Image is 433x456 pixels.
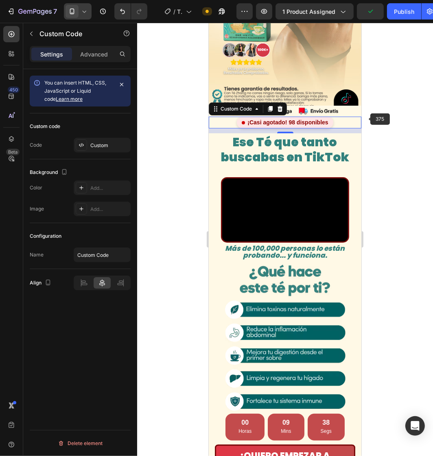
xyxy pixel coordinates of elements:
span: 375 [370,113,390,125]
div: Delete element [58,439,103,448]
button: Publish [387,3,421,20]
p: 7 [53,7,57,16]
div: Beta [6,149,20,155]
div: Custom code [30,123,60,130]
button: 7 [3,3,61,20]
p: Custom Code [39,29,109,39]
div: Image [30,205,44,213]
div: 450 [8,87,20,93]
a: Learn more [56,96,83,102]
span: 1 product assigned [282,7,335,16]
span: / [173,7,175,16]
p: Settings [40,50,63,59]
div: Align [30,278,53,289]
div: Name [30,251,44,258]
div: Add... [90,206,129,213]
div: Background [30,167,69,178]
div: Color [30,184,42,191]
div: Configuration [30,232,61,240]
div: Add... [90,185,129,192]
div: Open Intercom Messenger [405,416,425,436]
p: Advanced [80,50,108,59]
button: <p><span style="color:#FFFFFF;font-size:22px;">¡QUIERO EMPEZAR A BAJAR DE PESO YA!</span></p> [6,422,147,455]
span: TE [PERSON_NAME] - B1 [177,7,183,16]
button: 1 product assigned [276,3,354,20]
div: Code [30,141,42,149]
div: Custom [90,142,129,149]
div: Undo/Redo [114,3,147,20]
span: You can insert HTML, CSS, JavaScript or Liquid code [44,80,106,102]
iframe: Design area [209,23,361,456]
button: Delete element [30,437,131,450]
div: Publish [394,7,414,16]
